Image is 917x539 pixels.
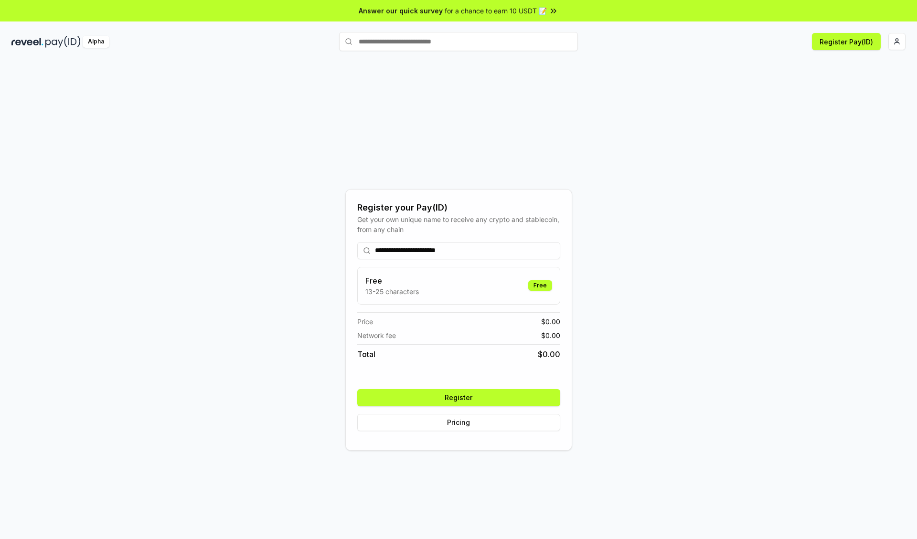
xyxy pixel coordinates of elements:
[357,214,560,234] div: Get your own unique name to receive any crypto and stablecoin, from any chain
[812,33,881,50] button: Register Pay(ID)
[357,349,375,360] span: Total
[11,36,43,48] img: reveel_dark
[357,317,373,327] span: Price
[357,330,396,340] span: Network fee
[538,349,560,360] span: $ 0.00
[45,36,81,48] img: pay_id
[528,280,552,291] div: Free
[541,317,560,327] span: $ 0.00
[357,389,560,406] button: Register
[357,414,560,431] button: Pricing
[365,286,419,296] p: 13-25 characters
[541,330,560,340] span: $ 0.00
[83,36,109,48] div: Alpha
[357,201,560,214] div: Register your Pay(ID)
[445,6,547,16] span: for a chance to earn 10 USDT 📝
[365,275,419,286] h3: Free
[359,6,443,16] span: Answer our quick survey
